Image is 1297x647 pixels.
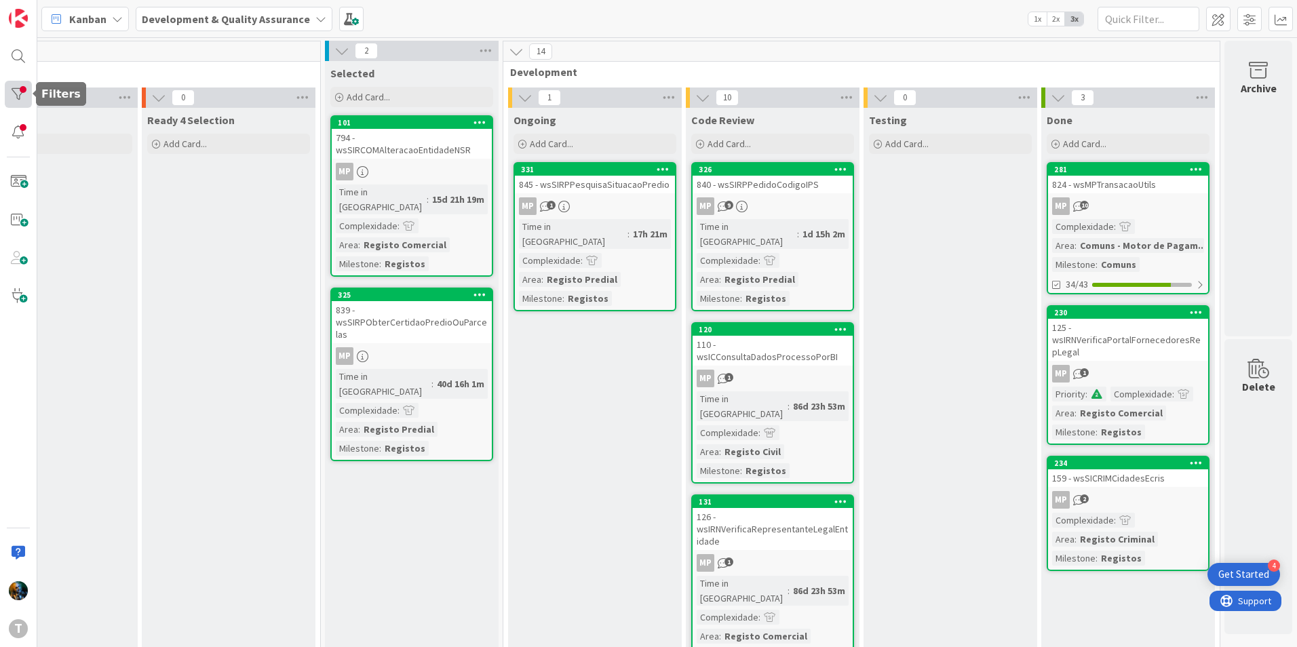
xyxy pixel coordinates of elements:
[330,66,374,80] span: Selected
[530,138,573,150] span: Add Card...
[1048,176,1208,193] div: 824 - wsMPTransacaoUtils
[758,253,760,268] span: :
[1052,532,1075,547] div: Area
[330,288,493,461] a: 325839 - wsSIRPObterCertidaoPredioOuParcelasMPTime in [GEOGRAPHIC_DATA]:40d 16h 1mComplexidade:Ar...
[721,629,811,644] div: Registo Comercial
[788,583,790,598] span: :
[697,576,788,606] div: Time in [GEOGRAPHIC_DATA]
[1048,197,1208,215] div: MP
[358,237,360,252] span: :
[1054,308,1208,317] div: 230
[9,9,28,28] img: Visit kanbanzone.com
[336,218,398,233] div: Complexidade
[699,165,853,174] div: 326
[336,369,431,399] div: Time in [GEOGRAPHIC_DATA]
[1241,80,1277,96] div: Archive
[336,403,398,418] div: Complexidade
[693,176,853,193] div: 840 - wsSIRPPedidoCodigoIPS
[740,291,742,306] span: :
[724,201,733,210] span: 9
[336,256,379,271] div: Milestone
[1098,551,1145,566] div: Registos
[742,463,790,478] div: Registos
[693,496,853,508] div: 131
[1172,387,1174,401] span: :
[724,373,733,382] span: 1
[693,370,853,387] div: MP
[719,629,721,644] span: :
[697,610,758,625] div: Complexidade
[332,301,492,343] div: 839 - wsSIRPObterCertidaoPredioOuParcelas
[693,163,853,176] div: 326
[1080,368,1089,377] span: 1
[691,162,854,311] a: 326840 - wsSIRPPedidoCodigoIPSMPTime in [GEOGRAPHIC_DATA]:1d 15h 2mComplexidade:Area:Registo Pred...
[332,289,492,343] div: 325839 - wsSIRPObterCertidaoPredioOuParcelas
[515,197,675,215] div: MP
[697,554,714,572] div: MP
[697,463,740,478] div: Milestone
[547,201,556,210] span: 1
[330,115,493,277] a: 101794 - wsSIRCOMAlteracaoEntidadeNSRMPTime in [GEOGRAPHIC_DATA]:15d 21h 19mComplexidade:Area:Reg...
[1075,238,1077,253] span: :
[163,138,207,150] span: Add Card...
[697,425,758,440] div: Complexidade
[1077,406,1166,420] div: Registo Comercial
[788,399,790,414] span: :
[1052,406,1075,420] div: Area
[1048,365,1208,383] div: MP
[693,496,853,550] div: 131126 - wsIRNVerificaRepresentanteLegalEntidade
[69,11,107,27] span: Kanban
[541,272,543,287] span: :
[1080,201,1089,210] span: 10
[1077,532,1158,547] div: Registo Criminal
[1047,162,1209,294] a: 281824 - wsMPTransacaoUtilsMPComplexidade:Area:Comuns - Motor de Pagam...Milestone:Comuns34/43
[740,463,742,478] span: :
[519,197,537,215] div: MP
[1110,387,1172,401] div: Complexidade
[1028,12,1047,26] span: 1x
[1098,7,1199,31] input: Quick Filter...
[1054,458,1208,468] div: 234
[1048,457,1208,487] div: 234159 - wsSICRIMCidadesEcris
[719,444,721,459] span: :
[1048,491,1208,509] div: MP
[699,497,853,507] div: 131
[1242,378,1275,395] div: Delete
[172,90,195,106] span: 0
[1096,551,1098,566] span: :
[332,117,492,129] div: 101
[693,163,853,193] div: 326840 - wsSIRPPedidoCodigoIPS
[1052,365,1070,383] div: MP
[398,403,400,418] span: :
[510,65,1203,79] span: Development
[697,391,788,421] div: Time in [GEOGRAPHIC_DATA]
[519,272,541,287] div: Area
[693,508,853,550] div: 126 - wsIRNVerificaRepresentanteLegalEntidade
[1098,425,1145,439] div: Registos
[332,163,492,180] div: MP
[708,138,751,150] span: Add Card...
[1048,163,1208,176] div: 281
[697,197,714,215] div: MP
[1077,238,1209,253] div: Comuns - Motor de Pagam...
[360,422,438,437] div: Registo Predial
[519,219,627,249] div: Time in [GEOGRAPHIC_DATA]
[1114,219,1116,234] span: :
[724,557,733,566] span: 1
[332,117,492,159] div: 101794 - wsSIRCOMAlteracaoEntidadeNSR
[1096,425,1098,439] span: :
[332,289,492,301] div: 325
[336,237,358,252] div: Area
[630,227,671,241] div: 17h 21m
[885,138,929,150] span: Add Card...
[538,90,561,106] span: 1
[699,325,853,334] div: 120
[799,227,849,241] div: 1d 15h 2m
[360,237,450,252] div: Registo Comercial
[427,192,429,207] span: :
[893,90,916,106] span: 0
[1268,560,1280,572] div: 4
[627,227,630,241] span: :
[1052,513,1114,528] div: Complexidade
[431,376,433,391] span: :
